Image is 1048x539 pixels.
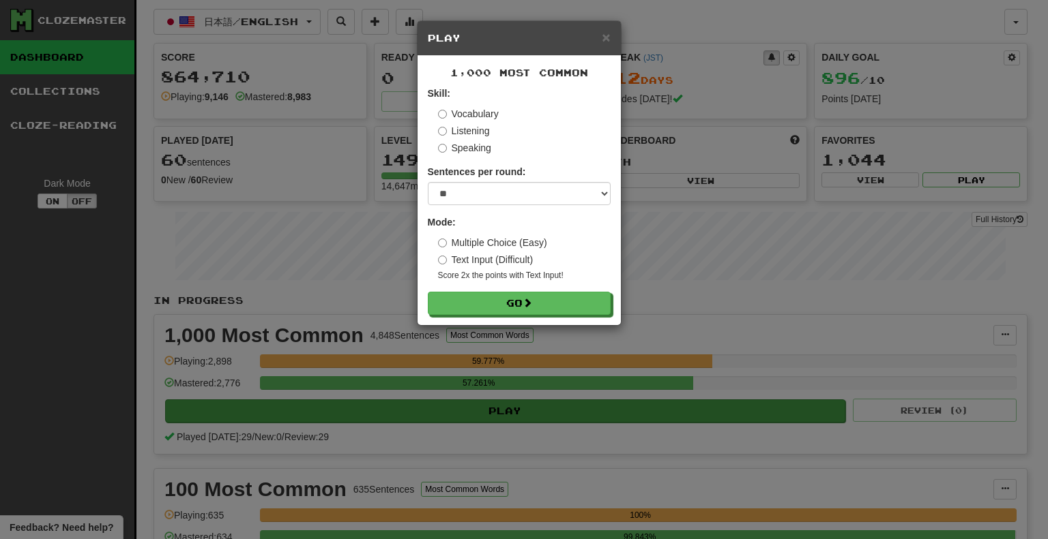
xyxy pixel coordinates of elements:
[438,238,447,247] input: Multiple Choice (Easy)
[438,127,447,136] input: Listening
[428,88,450,99] strong: Skill:
[428,31,611,45] h5: Play
[438,124,490,138] label: Listening
[602,29,610,45] span: ×
[438,256,447,264] input: Text Input (Difficult)
[438,236,547,249] label: Multiple Choice (Easy)
[438,110,447,119] input: Vocabulary
[438,144,447,153] input: Speaking
[438,107,499,121] label: Vocabulary
[438,141,491,155] label: Speaking
[428,292,611,315] button: Go
[438,270,611,281] small: Score 2x the points with Text Input !
[450,67,588,78] span: 1,000 Most Common
[602,30,610,44] button: Close
[428,217,456,228] strong: Mode:
[428,165,526,179] label: Sentences per round:
[438,253,534,266] label: Text Input (Difficult)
